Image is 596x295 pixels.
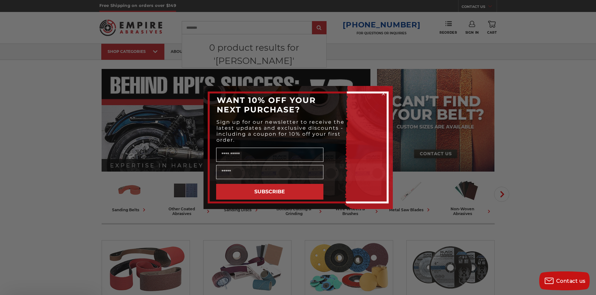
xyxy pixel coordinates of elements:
span: WANT 10% OFF YOUR NEXT PURCHASE? [217,95,316,114]
span: Contact us [556,278,586,284]
button: Close dialog [380,91,387,97]
input: Email [216,165,323,179]
button: Contact us [539,271,590,290]
button: SUBSCRIBE [216,184,323,200]
span: Sign up for our newsletter to receive the latest updates and exclusive discounts - including a co... [216,119,345,143]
